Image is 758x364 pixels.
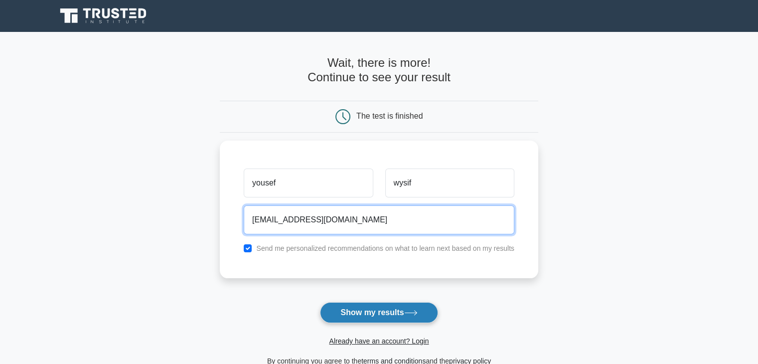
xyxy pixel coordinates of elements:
a: Already have an account? Login [329,337,429,345]
div: The test is finished [356,112,423,120]
input: First name [244,169,373,197]
button: Show my results [320,302,438,323]
input: Last name [385,169,514,197]
h4: Wait, there is more! Continue to see your result [220,56,538,85]
label: Send me personalized recommendations on what to learn next based on my results [256,244,514,252]
input: Email [244,205,514,234]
